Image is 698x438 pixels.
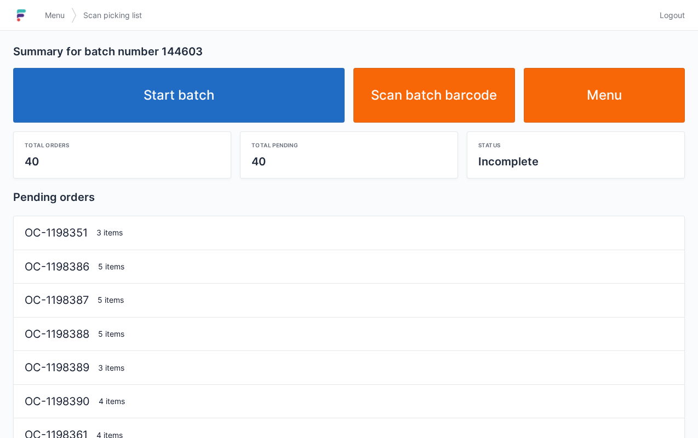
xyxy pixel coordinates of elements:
img: svg> [71,2,77,28]
span: Menu [45,10,65,21]
div: OC-1198351 [20,225,92,241]
div: OC-1198390 [20,394,94,410]
span: Scan picking list [83,10,142,21]
a: Logout [653,5,685,25]
div: 40 [251,154,447,169]
div: 5 items [94,261,678,272]
a: Menu [524,68,685,123]
div: 3 items [92,227,678,238]
div: Total pending [251,141,447,149]
div: OC-1198386 [20,259,94,275]
div: OC-1198389 [20,360,94,376]
h2: Pending orders [13,189,685,205]
div: 3 items [94,362,678,373]
div: OC-1198387 [20,292,93,308]
h2: Summary for batch number 144603 [13,44,685,59]
a: Start batch [13,68,345,123]
a: Scan picking list [77,5,148,25]
span: Logout [660,10,685,21]
div: OC-1198388 [20,326,94,342]
div: 5 items [94,328,678,339]
div: 40 [25,154,220,169]
div: Incomplete [478,154,673,169]
a: Scan batch barcode [353,68,515,123]
div: 5 items [93,295,678,306]
a: Menu [38,5,71,25]
img: logo-small.jpg [13,7,30,24]
div: Status [478,141,673,149]
div: Total orders [25,141,220,149]
div: 4 items [94,396,678,407]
